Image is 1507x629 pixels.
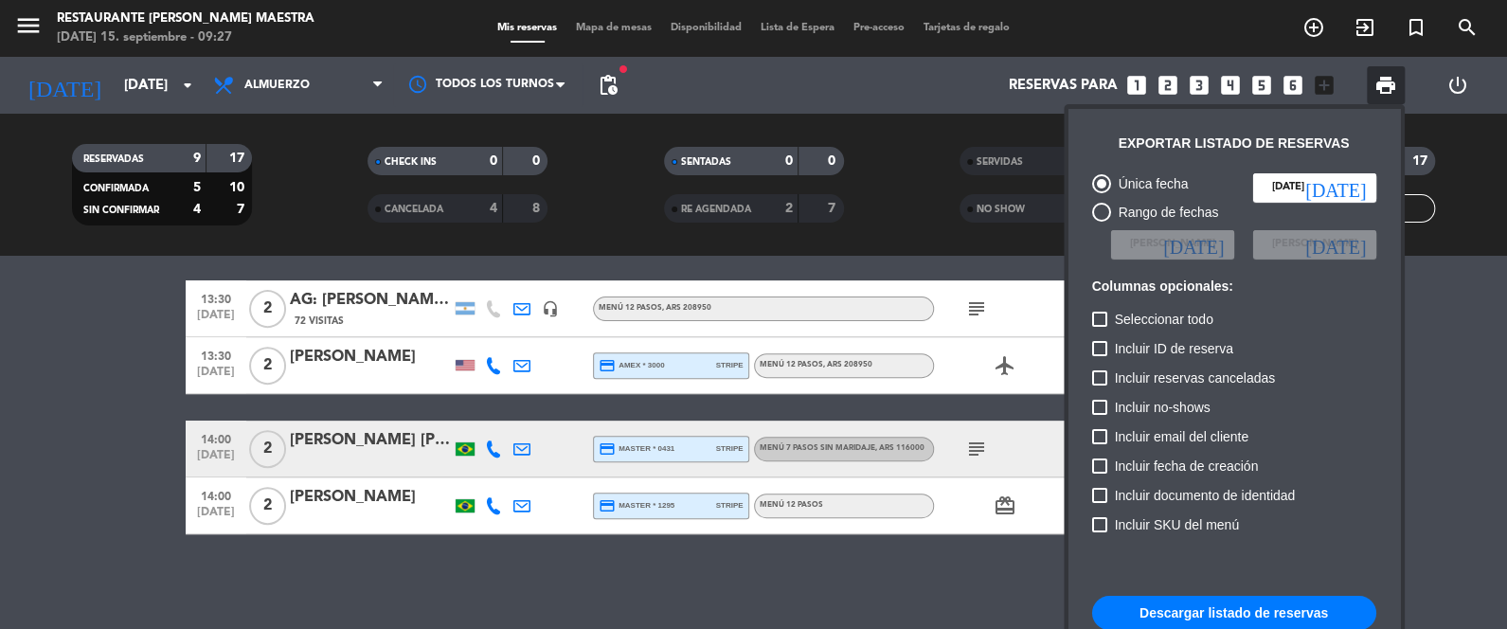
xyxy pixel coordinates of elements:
i: [DATE] [1305,178,1366,197]
span: Incluir SKU del menú [1115,513,1240,536]
i: [DATE] [1163,235,1224,254]
span: [PERSON_NAME] [1130,236,1215,253]
div: Única fecha [1111,173,1189,195]
h6: Columnas opcionales: [1092,279,1376,295]
div: Rango de fechas [1111,202,1219,224]
div: Exportar listado de reservas [1119,133,1350,154]
span: Incluir no-shows [1115,396,1211,419]
span: [PERSON_NAME] [1272,236,1357,253]
span: Incluir ID de reserva [1115,337,1233,360]
span: Incluir email del cliente [1115,425,1249,448]
span: print [1374,74,1397,97]
span: Incluir documento de identidad [1115,484,1296,507]
i: [DATE] [1305,235,1366,254]
span: Seleccionar todo [1115,308,1213,331]
span: Incluir reservas canceladas [1115,367,1276,389]
span: Incluir fecha de creación [1115,455,1259,477]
